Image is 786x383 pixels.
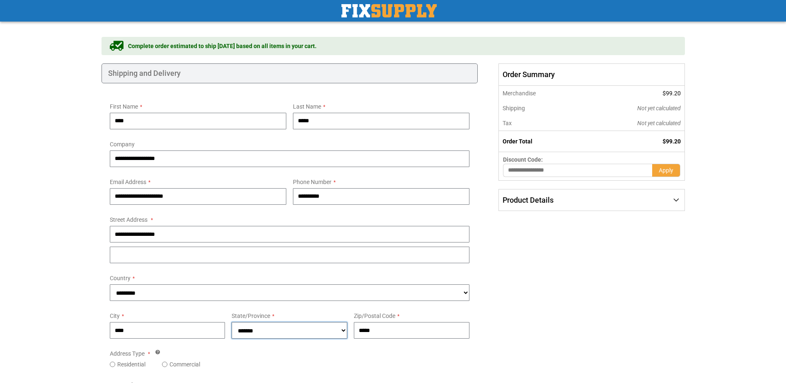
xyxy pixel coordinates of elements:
[110,103,138,110] span: First Name
[503,156,543,163] span: Discount Code:
[663,138,681,145] span: $99.20
[503,196,554,204] span: Product Details
[637,120,681,126] span: Not yet calculated
[293,103,321,110] span: Last Name
[110,216,148,223] span: Street Address
[663,90,681,97] span: $99.20
[110,313,120,319] span: City
[341,4,437,17] a: store logo
[110,179,146,185] span: Email Address
[503,105,525,112] span: Shipping
[232,313,270,319] span: State/Province
[110,275,131,281] span: Country
[659,167,673,174] span: Apply
[354,313,395,319] span: Zip/Postal Code
[341,4,437,17] img: Fix Industrial Supply
[503,138,532,145] strong: Order Total
[499,86,581,101] th: Merchandise
[110,141,135,148] span: Company
[128,42,317,50] span: Complete order estimated to ship [DATE] based on all items in your cart.
[499,116,581,131] th: Tax
[637,105,681,112] span: Not yet calculated
[293,179,331,185] span: Phone Number
[169,360,200,368] label: Commercial
[102,63,478,83] div: Shipping and Delivery
[110,350,145,357] span: Address Type
[652,164,680,177] button: Apply
[117,360,145,368] label: Residential
[498,63,684,86] span: Order Summary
